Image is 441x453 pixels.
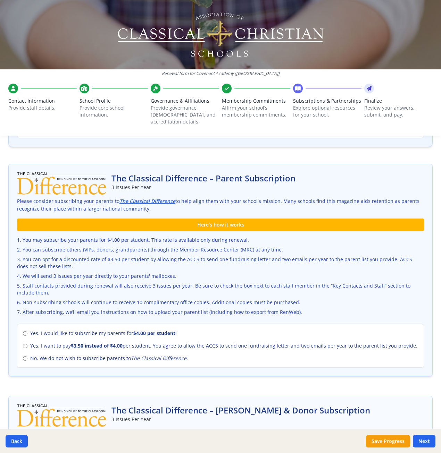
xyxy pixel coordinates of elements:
input: Yes. I want to pay$3.50 instead of $4.00per student. You agree to allow the ACCS to send one fund... [23,344,27,348]
button: Save Progress [366,435,410,447]
h2: The Classical Difference – [PERSON_NAME] & Donor Subscription [111,405,370,416]
strong: $3.50 instead of $4.00 [71,342,123,349]
img: The Classical Difference [17,172,106,195]
img: The Classical Difference [17,404,106,427]
div: Here’s how it works [17,219,424,231]
input: No. We do not wish to subscribe parents toThe Classical Difference. [23,356,27,361]
p: Provide staff details. [8,104,77,111]
p: Provide core school information. [80,104,148,118]
p: Provide governance, [DEMOGRAPHIC_DATA], and accreditation details. [151,104,219,125]
li: You can subscribe others (VIPs, donors, grandparents) through the Member Resource Center (MRC) at... [17,246,424,253]
a: The Classical Difference [119,197,175,205]
span: Yes. I want to pay per student. You agree to allow the ACCS to send one fundraising letter and tw... [30,342,417,349]
button: Back [6,435,28,447]
button: Next [413,435,435,447]
li: We will send 3 issues per year directly to your parents' mailboxes. [17,273,424,280]
strong: $4.00 per student [133,330,175,336]
img: Logo [117,10,325,59]
p: 3 Issues Per Year [111,184,296,191]
p: Review your answers, submit, and pay. [364,104,433,118]
p: Affirm your school’s membership commitments. [222,104,290,118]
span: No. We do not wish to subscribe parents to . [30,355,188,362]
p: 3 Issues Per Year [111,416,370,423]
input: Yes. I would like to subscribe my parents for$4.00 per student! [23,331,27,336]
span: Membership Commitments [222,97,290,104]
li: After subscribing, we’ll email you instructions on how to upload your parent list (including how ... [17,309,424,316]
span: Contact Information [8,97,77,104]
li: You can opt for a discounted rate of $3.50 per student by allowing the ACCS to send one fundraisi... [17,256,424,270]
span: Yes. I would like to subscribe my parents for ! [30,330,177,337]
span: Governance & Affiliations [151,97,219,104]
li: Staff contacts provided during renewal will also receive 3 issues per year. Be sure to check the ... [17,282,424,296]
li: Non-subscribing schools will continue to receive 10 complimentary office copies. Additional copie... [17,299,424,306]
h2: The Classical Difference – Parent Subscription [111,173,296,184]
li: You may subscribe your parents for $4.00 per student. This rate is available only during renewal. [17,237,424,243]
span: Finalize [364,97,433,104]
p: Please consider subscribing your parents to to help align them with your school's mission. Many s... [17,197,424,213]
span: School Profile [80,97,148,104]
p: Explore optional resources for your school. [293,104,361,118]
span: Subscriptions & Partnerships [293,97,361,104]
em: The Classical Difference [131,355,186,361]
